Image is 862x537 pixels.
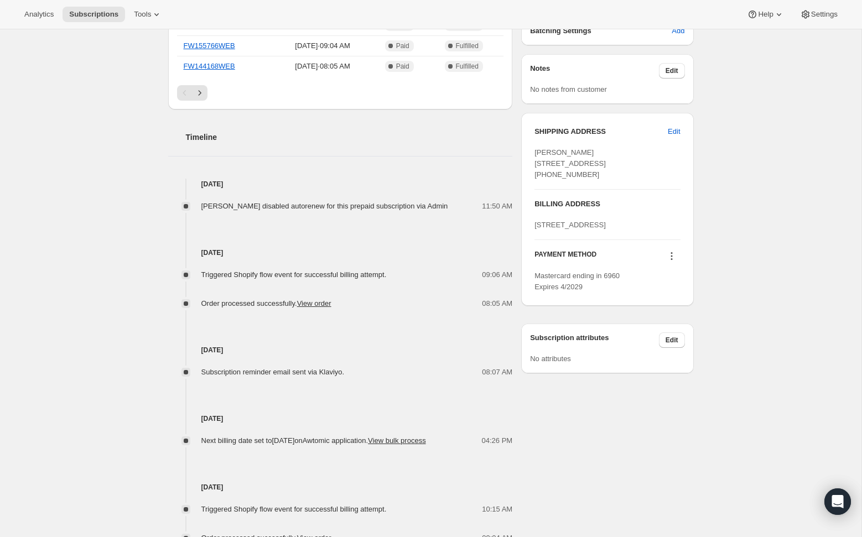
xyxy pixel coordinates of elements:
h3: BILLING ADDRESS [534,199,680,210]
a: FW155766WEB [184,41,235,50]
span: No attributes [530,354,571,363]
span: Triggered Shopify flow event for successful billing attempt. [201,505,387,513]
span: Next billing date set to [DATE] on Awtomic application . [201,436,426,445]
span: Triggered Shopify flow event for successful billing attempt. [201,270,387,279]
button: Add [665,22,691,40]
span: Fulfilled [456,62,479,71]
h3: PAYMENT METHOD [534,250,596,265]
span: Paid [396,62,409,71]
span: Edit [668,126,680,137]
span: Edit [666,336,678,345]
h6: Batching Settings [530,25,672,37]
button: Tools [127,7,169,22]
h3: Subscription attributes [530,332,659,348]
button: Settings [793,7,844,22]
span: [PERSON_NAME] [STREET_ADDRESS] [PHONE_NUMBER] [534,148,606,179]
span: [STREET_ADDRESS] [534,221,606,229]
span: [DATE] · 09:04 AM [277,40,368,51]
h4: [DATE] [168,482,513,493]
span: Settings [811,10,838,19]
span: Mastercard ending in 6960 Expires 4/2029 [534,272,620,291]
nav: Pagination [177,85,504,101]
a: FW144168WEB [184,62,235,70]
span: Edit [666,66,678,75]
span: 09:06 AM [482,269,512,280]
h2: Timeline [186,132,513,143]
span: No notes from customer [530,85,607,93]
h4: [DATE] [168,413,513,424]
button: View bulk process [368,436,426,445]
span: Analytics [24,10,54,19]
span: Subscription reminder email sent via Klaviyo. [201,368,345,376]
h4: [DATE] [168,179,513,190]
a: View order [297,299,331,307]
span: [PERSON_NAME] disabled autorenew for this prepaid subscription via Admin [201,202,448,210]
span: 04:26 PM [482,435,513,446]
span: 08:07 AM [482,367,512,378]
span: Add [672,25,684,37]
button: Edit [659,332,685,348]
span: Fulfilled [456,41,479,50]
div: Open Intercom Messenger [824,488,851,515]
span: Paid [396,41,409,50]
h4: [DATE] [168,247,513,258]
span: Help [758,10,773,19]
span: 10:15 AM [482,504,512,515]
button: Next [192,85,207,101]
span: Order processed successfully. [201,299,331,307]
h3: SHIPPING ADDRESS [534,126,668,137]
h4: [DATE] [168,345,513,356]
button: Edit [661,123,687,140]
button: Help [740,7,791,22]
button: Subscriptions [63,7,125,22]
span: 08:05 AM [482,298,512,309]
span: [DATE] · 08:05 AM [277,61,368,72]
button: Edit [659,63,685,79]
span: Subscriptions [69,10,118,19]
button: Analytics [18,7,60,22]
h3: Notes [530,63,659,79]
span: Tools [134,10,151,19]
span: 11:50 AM [482,201,512,212]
